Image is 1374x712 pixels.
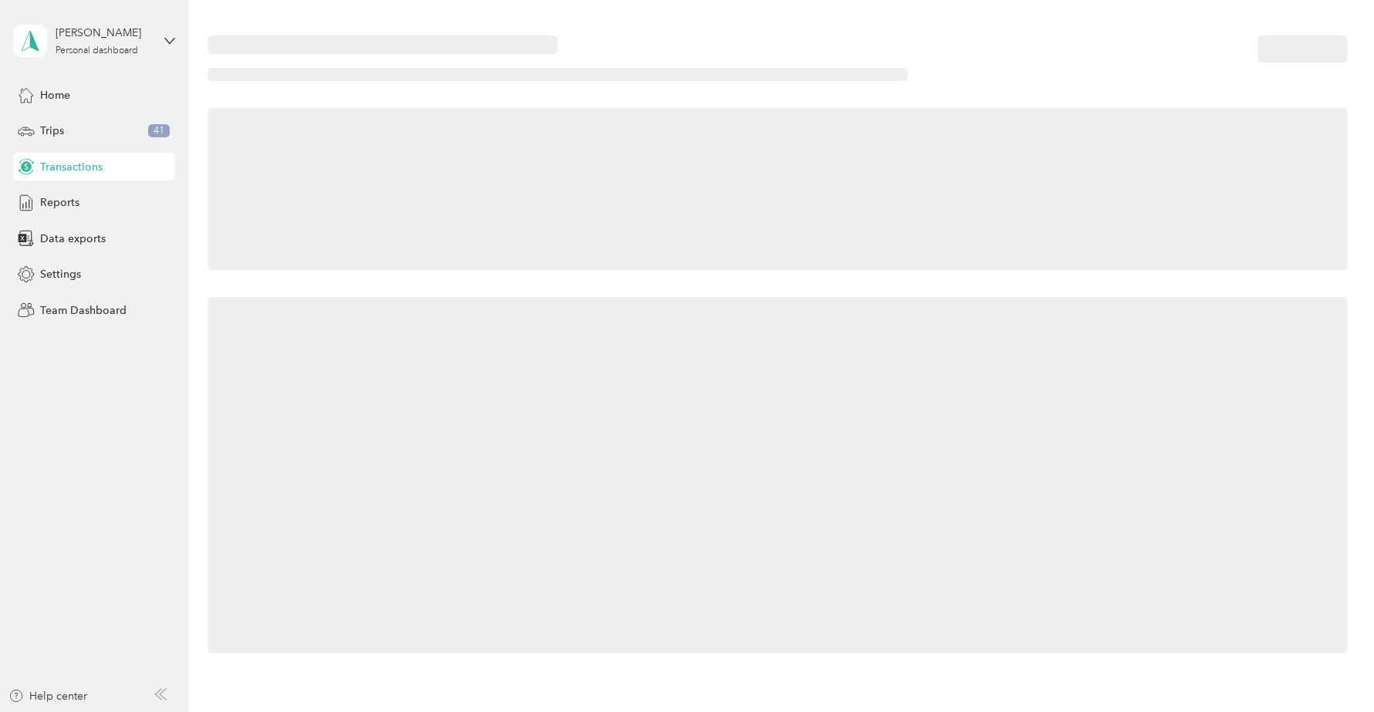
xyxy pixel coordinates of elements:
[56,46,138,56] div: Personal dashboard
[56,25,152,41] div: [PERSON_NAME]
[1288,626,1374,712] iframe: Everlance-gr Chat Button Frame
[148,124,170,138] span: 41
[8,688,87,704] button: Help center
[40,87,70,103] span: Home
[40,194,79,211] span: Reports
[40,231,106,247] span: Data exports
[40,123,64,139] span: Trips
[40,159,103,175] span: Transactions
[40,266,81,282] span: Settings
[40,302,127,319] span: Team Dashboard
